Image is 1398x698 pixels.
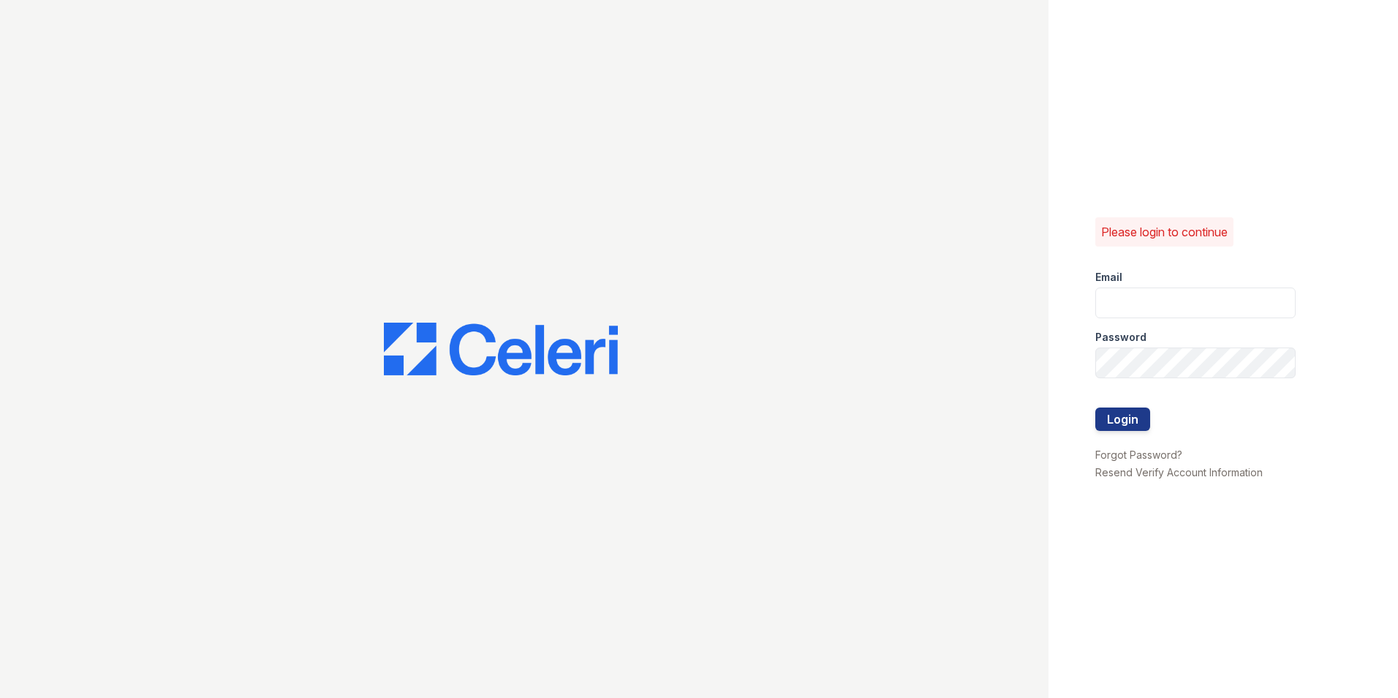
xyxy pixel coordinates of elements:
label: Email [1095,270,1122,285]
p: Please login to continue [1101,223,1228,241]
a: Resend Verify Account Information [1095,466,1263,479]
img: CE_Logo_Blue-a8612792a0a2168367f1c8372b55b34899dd931a85d93a1a3d3e32e68fde9ad4.png [384,323,618,375]
a: Forgot Password? [1095,449,1182,461]
button: Login [1095,408,1150,431]
label: Password [1095,330,1146,345]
